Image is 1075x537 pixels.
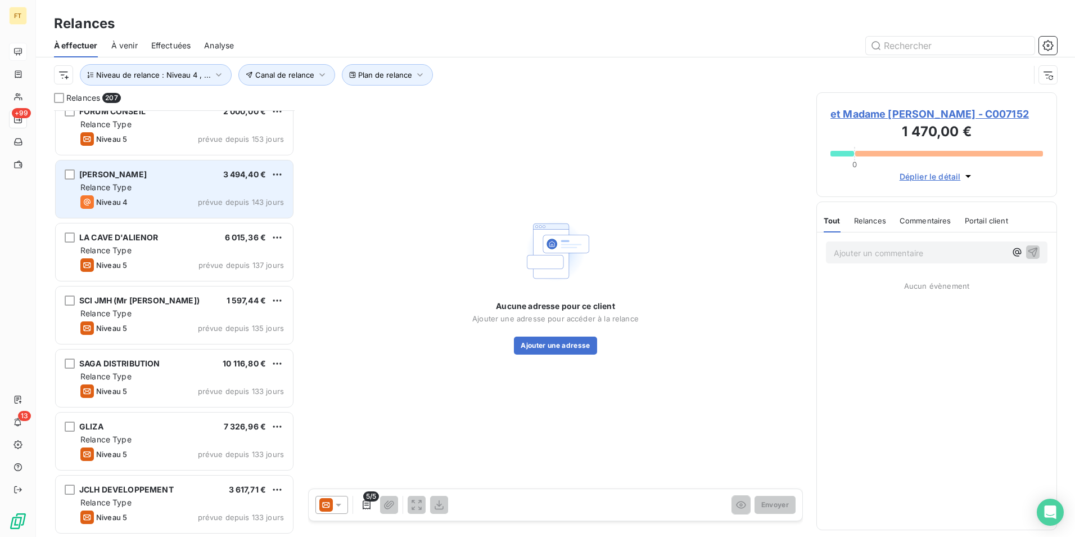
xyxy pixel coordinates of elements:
[96,198,128,207] span: Niveau 4
[80,372,132,381] span: Relance Type
[80,64,232,86] button: Niveau de relance : Niveau 4 , ...
[904,281,969,290] span: Aucun évènement
[80,119,132,129] span: Relance Type
[896,170,978,183] button: Déplier le détail
[866,37,1035,55] input: Rechercher
[900,216,951,225] span: Commentaires
[198,198,284,207] span: prévue depuis 143 jours
[80,245,132,255] span: Relance Type
[102,93,120,103] span: 207
[151,40,191,51] span: Effectuées
[9,512,27,530] img: Logo LeanPay
[514,337,597,355] button: Ajouter une adresse
[520,215,591,287] img: Empty state
[79,485,174,494] span: JCLH DEVELOPPEMENT
[80,182,132,192] span: Relance Type
[18,411,31,421] span: 13
[358,70,412,79] span: Plan de relance
[96,513,127,522] span: Niveau 5
[79,106,146,116] span: FORUM CONSEIL
[854,216,886,225] span: Relances
[54,14,115,34] h3: Relances
[79,232,159,242] span: LA CAVE D'ALIENOR
[79,422,103,431] span: GLIZA
[198,135,284,144] span: prévue depuis 153 jours
[9,7,27,25] div: FT
[96,450,127,459] span: Niveau 5
[79,296,200,305] span: SCI JMH (Mr [PERSON_NAME])
[225,232,267,242] span: 6 015,36 €
[238,64,335,86] button: Canal de relance
[363,491,379,502] span: 5/5
[224,422,267,431] span: 7 326,96 €
[96,135,127,144] span: Niveau 5
[496,301,615,312] span: Aucune adresse pour ce client
[824,216,841,225] span: Tout
[80,435,132,444] span: Relance Type
[111,40,138,51] span: À venir
[198,324,284,333] span: prévue depuis 135 jours
[223,359,266,368] span: 10 116,80 €
[96,387,127,396] span: Niveau 5
[830,106,1043,122] span: et Madame [PERSON_NAME] - C007152
[80,498,132,507] span: Relance Type
[965,216,1008,225] span: Portail client
[900,171,961,182] span: Déplier le détail
[198,261,284,270] span: prévue depuis 137 jours
[227,296,267,305] span: 1 597,44 €
[54,110,295,537] div: grid
[96,70,211,79] span: Niveau de relance : Niveau 4 , ...
[12,108,31,118] span: +99
[1037,499,1064,526] div: Open Intercom Messenger
[80,308,132,318] span: Relance Type
[852,160,857,169] span: 0
[96,324,127,333] span: Niveau 5
[229,485,267,494] span: 3 617,71 €
[79,359,160,368] span: SAGA DISTRIBUTION
[223,106,267,116] span: 2 000,00 €
[66,92,100,104] span: Relances
[342,64,433,86] button: Plan de relance
[204,40,234,51] span: Analyse
[198,450,284,459] span: prévue depuis 133 jours
[198,513,284,522] span: prévue depuis 133 jours
[54,40,98,51] span: À effectuer
[830,122,1043,144] h3: 1 470,00 €
[96,261,127,270] span: Niveau 5
[198,387,284,396] span: prévue depuis 133 jours
[223,169,267,179] span: 3 494,40 €
[79,169,147,179] span: [PERSON_NAME]
[472,314,639,323] span: Ajouter une adresse pour accéder à la relance
[255,70,314,79] span: Canal de relance
[755,496,796,514] button: Envoyer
